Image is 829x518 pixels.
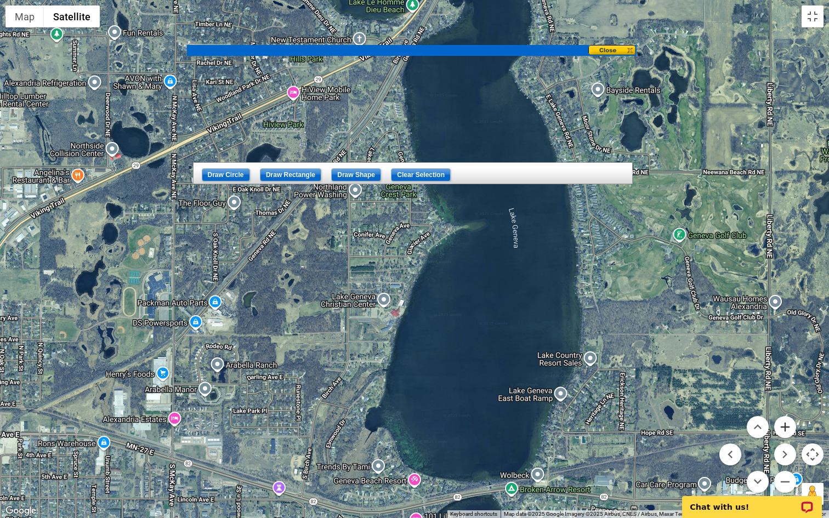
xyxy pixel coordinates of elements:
input: Draw Rectangle [260,168,321,181]
input: Clear Selection [391,168,451,181]
input: Draw Shape [331,168,381,181]
iframe: LiveChat chat widget [675,483,829,518]
input: Draw Circle [202,168,250,181]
